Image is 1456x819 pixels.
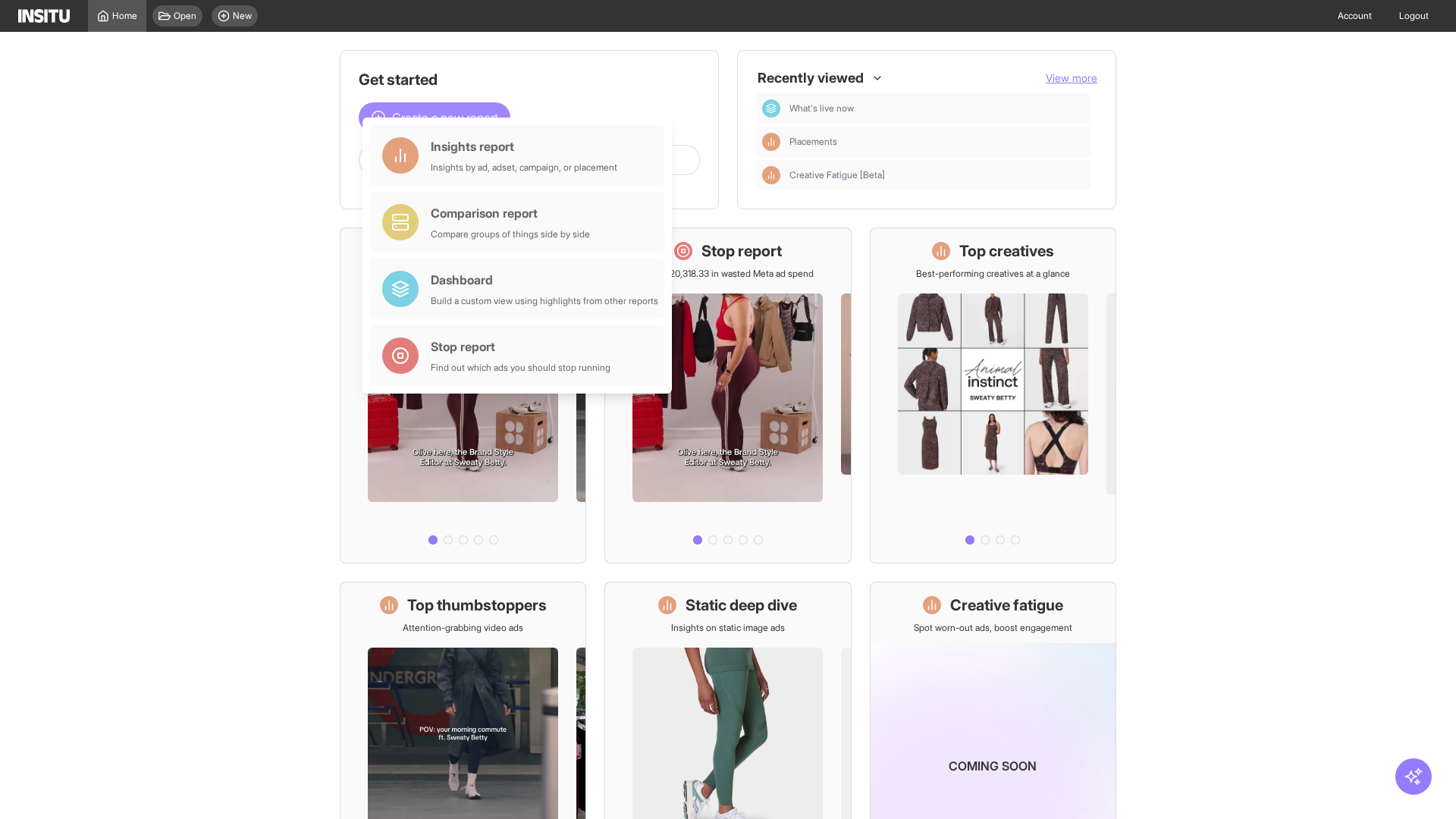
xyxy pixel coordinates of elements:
span: Creative Fatigue [Beta] [789,169,1085,181]
button: Create a new report [359,102,510,133]
h1: Top creatives [959,240,1054,262]
div: Insights [762,133,780,151]
span: Open [174,10,196,22]
div: Insights by ad, adset, campaign, or placement [431,162,617,174]
p: Best-performing creatives at a glance [916,268,1070,280]
span: New [233,10,252,22]
div: Compare groups of things side by side [431,228,590,240]
div: Insights report [431,137,617,155]
span: Create a new report [392,108,498,127]
h1: Stop report [701,240,782,262]
div: Build a custom view using highlights from other reports [431,295,658,307]
p: Save £20,318.33 in wasted Meta ad spend [642,268,814,280]
span: Placements [789,136,1085,148]
div: Dashboard [762,99,780,118]
div: Stop report [431,337,610,356]
div: Insights [762,166,780,184]
span: Creative Fatigue [Beta] [789,169,885,181]
a: Stop reportSave £20,318.33 in wasted Meta ad spend [604,227,851,563]
p: Insights on static image ads [671,622,785,634]
div: Dashboard [431,271,658,289]
div: Comparison report [431,204,590,222]
span: What's live now [789,102,1085,115]
img: Logo [18,9,70,23]
a: What's live nowSee all active ads instantly [340,227,586,563]
h1: Top thumbstoppers [407,595,547,616]
button: View more [1046,71,1097,86]
span: Home [112,10,137,22]
span: View more [1046,71,1097,84]
span: What's live now [789,102,854,115]
h1: Static deep dive [686,595,797,616]
h1: Get started [359,69,700,90]
div: Find out which ads you should stop running [431,362,610,374]
a: Top creativesBest-performing creatives at a glance [870,227,1116,563]
span: Placements [789,136,837,148]
p: Attention-grabbing video ads [403,622,523,634]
